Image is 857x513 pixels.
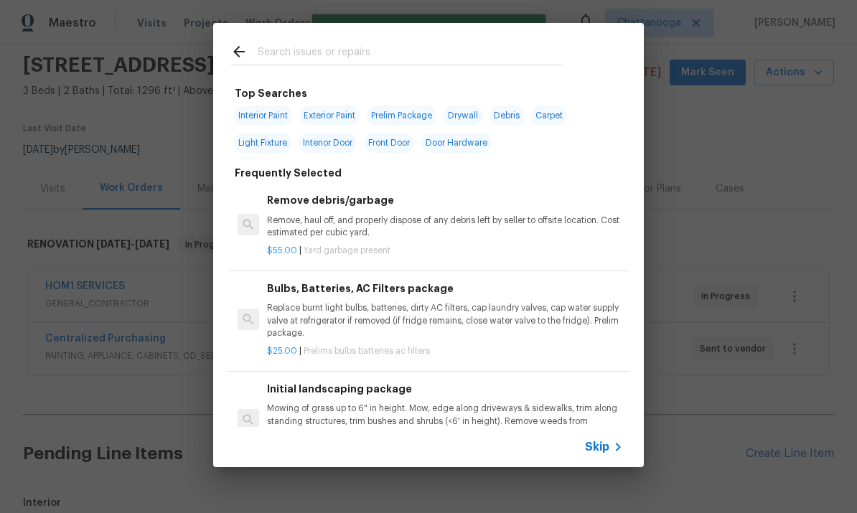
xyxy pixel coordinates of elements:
[234,133,291,153] span: Light Fixture
[585,440,609,454] span: Skip
[304,246,390,255] span: Yard garbage present
[267,192,623,208] h6: Remove debris/garbage
[304,347,430,355] span: Prelims bulbs batteries ac filters
[234,105,292,126] span: Interior Paint
[364,133,414,153] span: Front Door
[258,43,562,65] input: Search issues or repairs
[267,381,623,397] h6: Initial landscaping package
[267,345,623,357] p: |
[267,215,623,239] p: Remove, haul off, and properly dispose of any debris left by seller to offsite location. Cost est...
[299,105,360,126] span: Exterior Paint
[267,302,623,339] p: Replace burnt light bulbs, batteries, dirty AC filters, cap laundry valves, cap water supply valv...
[490,105,524,126] span: Debris
[267,281,623,296] h6: Bulbs, Batteries, AC Filters package
[267,347,297,355] span: $25.00
[267,245,623,257] p: |
[235,85,307,101] h6: Top Searches
[421,133,492,153] span: Door Hardware
[299,133,357,153] span: Interior Door
[531,105,567,126] span: Carpet
[235,165,342,181] h6: Frequently Selected
[444,105,482,126] span: Drywall
[267,403,623,439] p: Mowing of grass up to 6" in height. Mow, edge along driveways & sidewalks, trim along standing st...
[367,105,436,126] span: Prelim Package
[267,246,297,255] span: $55.00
